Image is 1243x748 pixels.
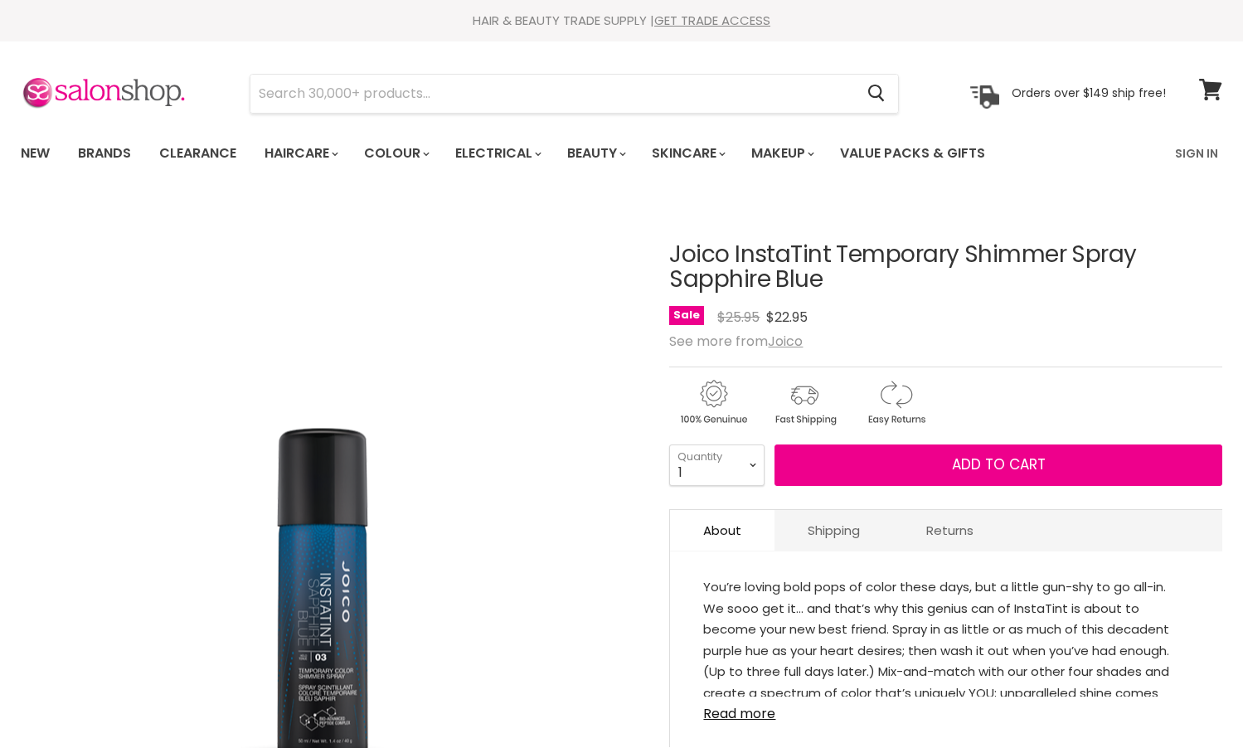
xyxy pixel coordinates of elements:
[703,697,1189,721] a: Read more
[893,510,1007,551] a: Returns
[739,136,824,171] a: Makeup
[854,75,898,113] button: Search
[252,136,348,171] a: Haircare
[828,136,998,171] a: Value Packs & Gifts
[852,377,940,428] img: returns.gif
[654,12,770,29] a: GET TRADE ACCESS
[147,136,249,171] a: Clearance
[669,306,704,325] span: Sale
[669,332,803,351] span: See more from
[717,308,760,327] span: $25.95
[8,129,1081,177] ul: Main menu
[760,377,848,428] img: shipping.gif
[766,308,808,327] span: $22.95
[768,332,803,351] a: Joico
[774,510,893,551] a: Shipping
[669,444,765,486] select: Quantity
[555,136,636,171] a: Beauty
[66,136,143,171] a: Brands
[669,377,757,428] img: genuine.gif
[952,454,1046,474] span: Add to cart
[8,136,62,171] a: New
[250,75,854,113] input: Search
[352,136,439,171] a: Colour
[1165,136,1228,171] a: Sign In
[443,136,551,171] a: Electrical
[669,242,1222,294] h1: Joico InstaTint Temporary Shimmer Spray Sapphire Blue
[703,576,1189,697] div: You’re loving bold pops of color these days, but a little gun-shy to go all-in. We sooo get it… a...
[670,510,774,551] a: About
[639,136,736,171] a: Skincare
[1012,85,1166,100] p: Orders over $149 ship free!
[250,74,899,114] form: Product
[774,444,1222,486] button: Add to cart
